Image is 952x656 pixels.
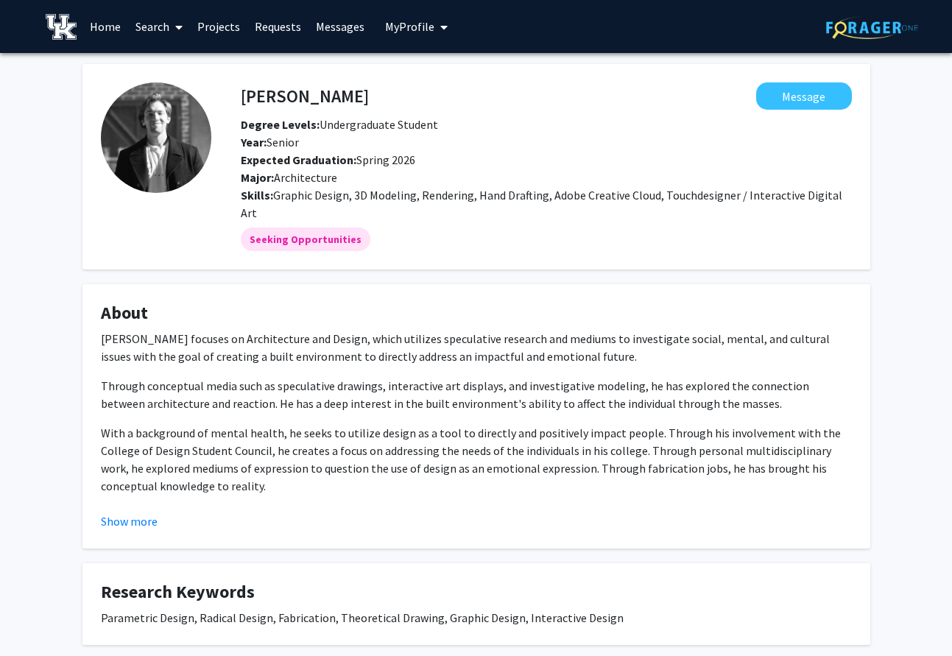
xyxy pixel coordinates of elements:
b: Year: [241,135,267,149]
span: Architecture [274,170,337,185]
span: Senior [241,135,299,149]
h4: About [101,303,852,324]
span: Graphic Design, 3D Modeling, Rendering, Hand Drafting, Adobe Creative Cloud, Touchdesigner / Inte... [241,188,842,220]
b: Major: [241,170,274,185]
a: Home [82,1,128,52]
b: Degree Levels: [241,117,320,132]
p: [PERSON_NAME] focuses on Architecture and Design, which utilizes speculative research and mediums... [101,330,852,365]
a: Requests [247,1,308,52]
h4: Research Keywords [101,582,852,603]
img: University of Kentucky Logo [46,14,77,40]
p: Through conceptual media such as speculative drawings, interactive art displays, and investigativ... [101,377,852,412]
b: Skills: [241,188,273,202]
button: Show more [101,512,158,530]
h4: [PERSON_NAME] [241,82,369,110]
img: ForagerOne Logo [826,16,918,39]
img: Profile Picture [101,82,211,193]
span: Undergraduate Student [241,117,438,132]
div: Parametric Design, Radical Design, Fabrication, Theoretical Drawing, Graphic Design, Interactive ... [101,609,852,627]
span: Spring 2026 [241,152,415,167]
a: Search [128,1,190,52]
a: Projects [190,1,247,52]
b: Expected Graduation: [241,152,356,167]
p: With a background of mental health, he seeks to utilize design as a tool to directly and positive... [101,424,852,495]
iframe: Chat [11,590,63,645]
mat-chip: Seeking Opportunities [241,228,370,251]
span: My Profile [385,19,434,34]
button: Message Ethan Smith [756,82,852,110]
a: Messages [308,1,372,52]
